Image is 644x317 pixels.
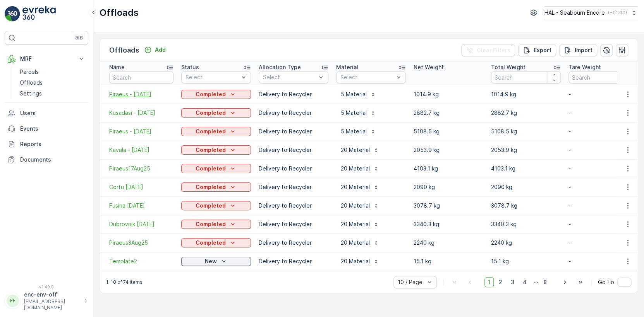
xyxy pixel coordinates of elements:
[155,46,166,54] p: Add
[414,90,483,98] p: 1014.9 kg
[109,220,173,228] span: Dubrovnik [DATE]
[196,183,226,191] p: Completed
[414,109,483,117] p: 2882.7 kg
[196,109,226,117] p: Completed
[491,239,561,247] p: 2240 kg
[109,183,173,191] span: Corfu [DATE]
[559,44,597,56] button: Import
[341,128,367,135] p: 5 Material
[336,237,384,249] button: 20 Material
[5,51,88,66] button: MRF
[336,88,381,101] button: 5 Material
[568,202,638,210] p: -
[20,68,39,76] p: Parcels
[7,295,19,307] div: EE
[20,55,73,63] p: MRF
[608,10,627,16] p: ( +01:00 )
[106,279,143,285] p: 1-10 of 74 items
[196,128,226,135] p: Completed
[534,277,538,287] p: ...
[109,146,173,154] span: Kavala - [DATE]
[181,108,251,118] button: Completed
[568,63,601,71] p: Tare Weight
[575,46,592,54] p: Import
[24,298,80,311] p: [EMAIL_ADDRESS][DOMAIN_NAME]
[336,199,384,212] button: 20 Material
[336,63,358,71] p: Material
[109,90,173,98] span: Piraeus - [DATE]
[340,73,394,81] p: Select
[181,164,251,173] button: Completed
[255,104,332,122] td: Delivery to Recycler
[598,278,614,286] span: Go To
[568,257,638,265] p: -
[534,46,551,54] p: Export
[5,136,88,152] a: Reports
[5,285,88,289] span: v 1.49.0
[484,277,494,287] span: 1
[491,165,561,172] p: 4103.1 kg
[109,71,173,84] input: Search
[336,255,384,268] button: 20 Material
[341,109,367,117] p: 5 Material
[491,202,561,210] p: 3078.7 kg
[5,121,88,136] a: Events
[109,165,173,172] a: Piraeus17Aug25
[568,146,638,154] p: -
[544,6,638,19] button: HAL - Seabourn Encore(+01:00)
[109,146,173,154] a: Kavala - 19 Aug 25
[141,45,169,55] button: Add
[341,183,370,191] p: 20 Material
[181,257,251,266] button: New
[341,220,370,228] p: 20 Material
[341,165,370,172] p: 20 Material
[568,71,638,84] input: Search
[491,90,561,98] p: 1014.9 kg
[336,218,384,230] button: 20 Material
[109,220,173,228] a: Dubrovnik 7 Aug 25
[20,140,85,148] p: Reports
[491,220,561,228] p: 3340.3 kg
[181,201,251,210] button: Completed
[109,239,173,247] a: Piraeus3Aug25
[196,202,226,210] p: Completed
[20,125,85,133] p: Events
[181,90,251,99] button: Completed
[495,277,506,287] span: 2
[109,128,173,135] span: Piraeus - [DATE]
[461,44,515,56] button: Clear Filters
[196,90,226,98] p: Completed
[540,277,550,287] span: 8
[507,277,518,287] span: 3
[255,178,332,196] td: Delivery to Recycler
[255,122,332,141] td: Delivery to Recycler
[196,220,226,228] p: Completed
[491,128,561,135] p: 5108.5 kg
[196,165,226,172] p: Completed
[491,71,561,84] input: Search
[109,183,173,191] a: Corfu 13Aug25
[491,63,526,71] p: Total Weight
[181,182,251,192] button: Completed
[20,79,43,87] p: Offloads
[24,291,80,298] p: enc-env-off
[109,202,173,210] span: Fusina [DATE]
[341,90,367,98] p: 5 Material
[181,63,199,71] p: Status
[181,220,251,229] button: Completed
[100,7,139,19] p: Offloads
[20,109,85,117] p: Users
[491,109,561,117] p: 2882.7 kg
[109,90,173,98] a: Piraeus - 31 Aug 25
[491,146,561,154] p: 2053.9 kg
[181,145,251,155] button: Completed
[414,239,483,247] p: 2240 kg
[336,107,381,119] button: 5 Material
[568,90,638,98] p: -
[5,6,20,22] img: logo
[75,35,83,41] p: ⌘B
[255,215,332,233] td: Delivery to Recycler
[109,45,139,56] p: Offloads
[491,183,561,191] p: 2090 kg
